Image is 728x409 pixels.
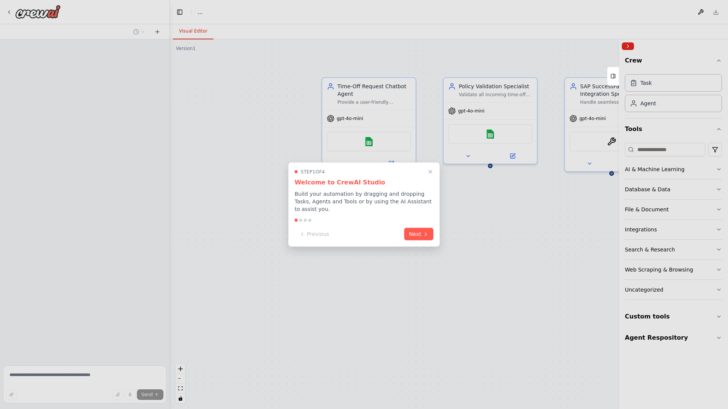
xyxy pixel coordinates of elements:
span: Step 1 of 4 [301,169,325,175]
button: Next [404,228,433,240]
button: Close walkthrough [426,167,435,176]
button: Hide left sidebar [174,7,185,17]
button: Previous [295,228,334,240]
p: Build your automation by dragging and dropping Tasks, Agents and Tools or by using the AI Assista... [295,190,433,213]
h3: Welcome to CrewAI Studio [295,178,433,187]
